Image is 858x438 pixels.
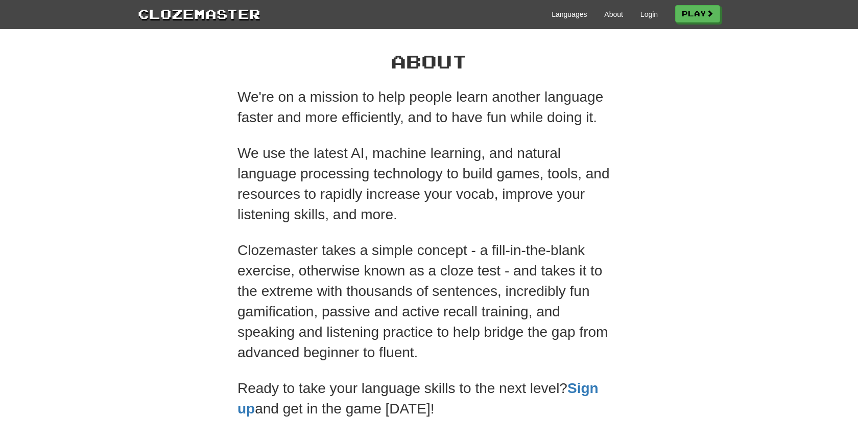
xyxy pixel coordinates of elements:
p: Ready to take your language skills to the next level? and get in the game [DATE]! [237,378,621,419]
a: Languages [552,9,587,19]
a: Play [675,5,720,22]
a: About [604,9,623,19]
p: Clozemaster takes a simple concept - a fill-in-the-blank exercise, otherwise known as a cloze tes... [237,240,621,363]
a: Sign up [237,380,599,417]
p: We're on a mission to help people learn another language faster and more efficiently, and to have... [237,87,621,128]
a: Login [640,9,658,19]
a: Clozemaster [138,4,260,23]
p: We use the latest AI, machine learning, and natural language processing technology to build games... [237,143,621,225]
h1: About [237,51,621,72]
